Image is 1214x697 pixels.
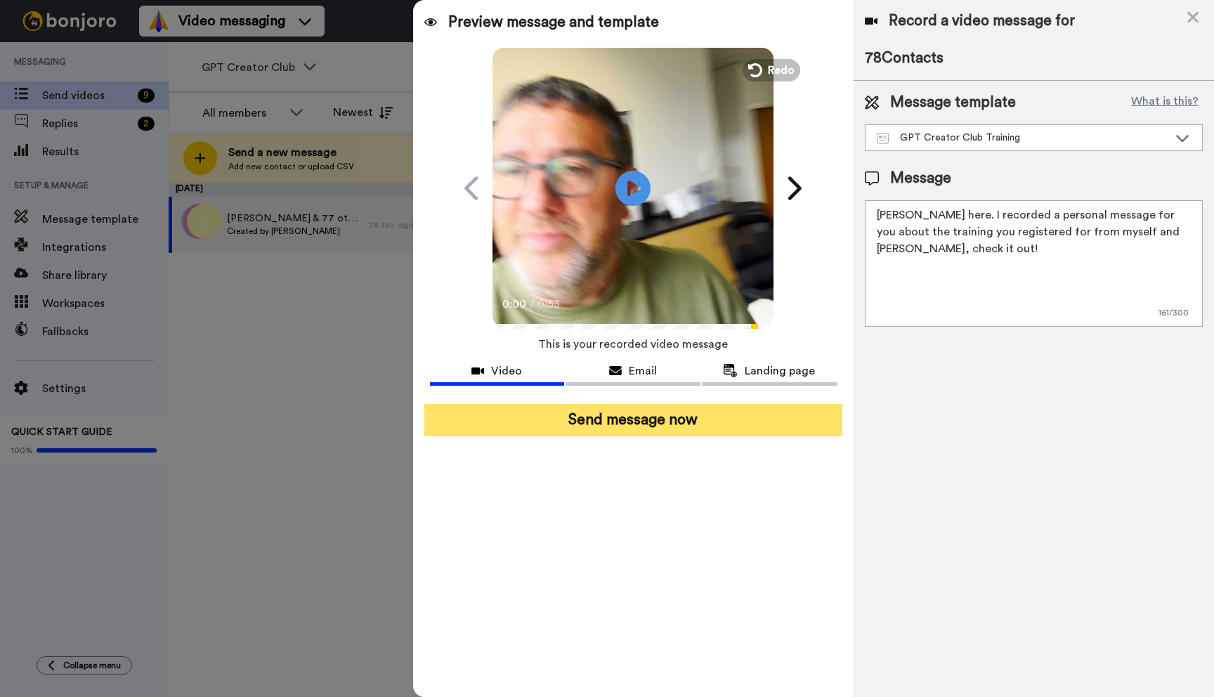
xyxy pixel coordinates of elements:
img: Message-temps.svg [877,133,889,144]
span: Message [890,168,951,189]
span: 0:00 [502,296,527,313]
span: Landing page [745,363,815,379]
span: Message template [890,92,1016,113]
span: 0:53 [537,296,562,313]
textarea: [PERSON_NAME] here. I recorded a personal message for you about the training you registered for f... [865,200,1203,327]
span: Video [491,363,522,379]
span: Email [629,363,657,379]
div: GPT Creator Club Training [877,131,1168,145]
button: Send message now [424,404,842,436]
span: / [530,296,535,313]
button: What is this? [1127,92,1203,113]
span: This is your recorded video message [538,329,728,360]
